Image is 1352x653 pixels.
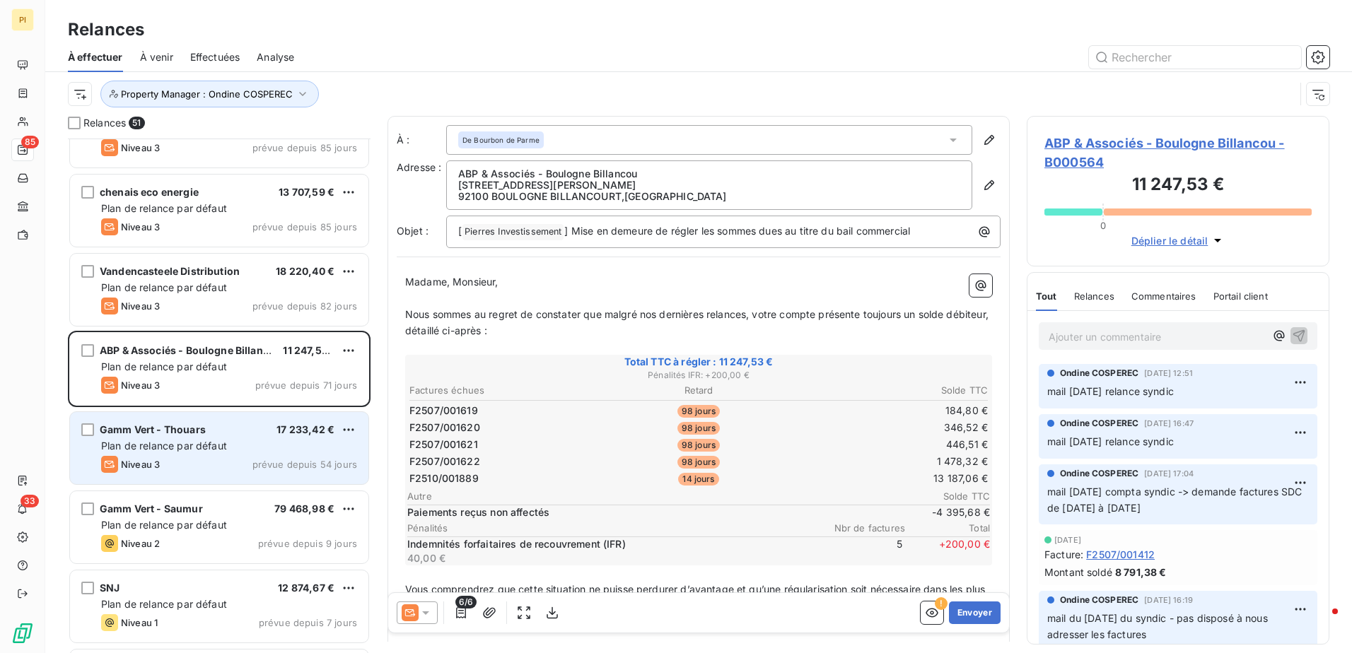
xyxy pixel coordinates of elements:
span: Gamm Vert - Saumur [100,502,203,514]
h3: 11 247,53 € [1044,172,1312,200]
span: SNJ [100,582,120,594]
td: 446,51 € [796,437,989,452]
span: [DATE] 12:51 [1144,369,1193,377]
span: Niveau 3 [121,221,160,233]
span: Déplier le détail [1131,233,1208,248]
span: [DATE] 17:04 [1144,469,1194,478]
span: Total TTC à régler : 11 247,53 € [407,355,990,369]
span: Ondine COSPEREC [1060,367,1138,380]
span: À effectuer [68,50,123,64]
h3: Relances [68,17,144,42]
span: Pénalités IFR : + 200,00 € [407,369,990,382]
span: Nbr de factures [820,522,905,534]
span: [DATE] 16:19 [1144,596,1193,604]
span: À venir [140,50,173,64]
span: Ondine COSPEREC [1060,594,1138,606]
span: Niveau 3 [121,380,160,391]
span: Paiements reçus non affectés [407,505,902,519]
span: 85 [21,136,39,148]
span: Ondine COSPEREC [1060,417,1138,430]
img: Logo LeanPay [11,622,34,645]
span: 98 jours [677,422,720,435]
span: Relances [1074,290,1114,302]
td: 346,52 € [796,420,989,435]
span: 51 [129,117,144,129]
span: Niveau 3 [121,300,160,312]
span: Nous sommes au regret de constater que malgré nos dernières relances, votre compte présente toujo... [405,308,991,336]
span: Vous comprendrez que cette situation ne puisse perdurer d’avantage et qu’une régularisation soit ... [405,583,988,628]
span: Portail client [1213,290,1268,302]
span: Ondine COSPEREC [1060,467,1138,480]
span: Madame, Monsieur, [405,276,499,288]
span: ] Mise en demeure de régler les sommes dues au titre du bail commercial [564,225,910,237]
span: prévue depuis 9 jours [258,538,357,549]
span: Plan de relance par défaut [101,360,227,372]
span: Plan de relance par défaut [101,519,227,531]
span: Autre [407,490,905,502]
span: Plan de relance par défaut [101,202,227,214]
div: grid [68,139,371,653]
span: Facture : [1044,547,1083,562]
button: Déplier le détail [1127,233,1230,249]
span: prévue depuis 85 jours [252,221,357,233]
span: Pierres Investissement [462,224,564,240]
span: Relances [83,116,126,130]
span: 18 220,40 € [276,265,334,277]
span: 33 [21,495,39,507]
span: prévue depuis 54 jours [252,459,357,470]
span: 98 jours [677,405,720,418]
span: mail du [DATE] du syndic - pas disposé à nous adresser les factures [1047,612,1271,640]
span: 98 jours [677,439,720,452]
p: 92100 BOULOGNE BILLANCOURT , [GEOGRAPHIC_DATA] [458,191,960,202]
span: ABP & Associés - Boulogne Billancou - B000564 [1044,134,1312,172]
th: Retard [602,383,795,398]
input: Rechercher [1089,46,1301,69]
span: F2507/001620 [409,420,480,435]
p: [STREET_ADDRESS][PERSON_NAME] [458,180,960,191]
span: Plan de relance par défaut [101,598,227,610]
span: [DATE] 16:47 [1144,419,1194,428]
iframe: Intercom live chat [1304,605,1338,639]
span: Niveau 3 [121,459,160,470]
span: Property Manager : Ondine COSPEREC [121,88,293,100]
span: Total [905,522,990,534]
span: ABP & Associés - Boulogne Billancou [100,344,281,356]
span: Vandencasteele Distribution [100,265,240,277]
span: prévue depuis 85 jours [252,142,357,153]
span: 8 791,38 € [1115,565,1167,580]
label: À : [397,133,446,147]
span: prévue depuis 71 jours [255,380,357,391]
span: 12 874,67 € [278,582,334,594]
span: prévue depuis 7 jours [259,617,357,628]
span: 11 247,53 € [283,344,337,356]
td: 13 187,06 € [796,471,989,486]
td: 1 478,32 € [796,454,989,469]
span: [DATE] [1054,536,1081,544]
th: Solde TTC [796,383,989,398]
span: Pénalités [407,522,820,534]
span: De Bourbon de Parme [462,135,540,145]
span: 98 jours [677,456,720,469]
span: [ [458,225,462,237]
span: F2507/001619 [409,404,478,418]
span: Tout [1036,290,1057,302]
span: Niveau 1 [121,617,158,628]
button: Envoyer [949,601,1001,624]
p: Indemnités forfaitaires de recouvrement (IFR) [407,537,815,551]
span: Plan de relance par défaut [101,440,227,452]
span: chenais eco energie [100,186,199,198]
span: -4 395,68 € [905,505,990,519]
td: 184,80 € [796,403,989,418]
th: Factures échues [409,383,601,398]
span: prévue depuis 82 jours [252,300,357,312]
span: Gamm Vert - Thouars [100,423,206,435]
button: Property Manager : Ondine COSPEREC [100,81,319,107]
span: Objet : [397,225,429,237]
span: 17 233,42 € [276,423,334,435]
span: F2507/001622 [409,454,480,469]
span: F2507/001412 [1086,547,1155,562]
span: 6/6 [455,596,477,608]
span: 5 [817,537,902,565]
span: + 200,00 € [905,537,990,565]
span: 79 468,98 € [274,502,334,514]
